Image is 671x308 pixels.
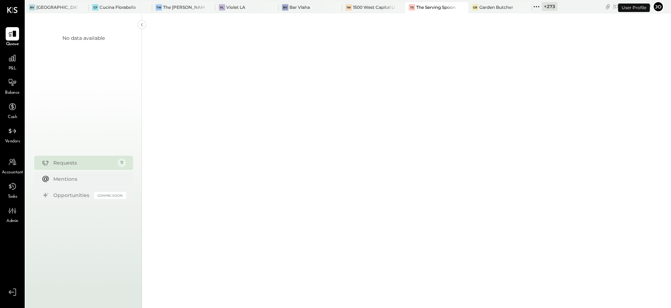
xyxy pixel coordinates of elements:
div: BV [29,4,35,11]
div: 1W [346,4,352,11]
span: Cash [8,114,17,121]
div: GB [472,4,478,11]
a: Accountant [0,155,24,176]
button: Jo [653,1,664,12]
div: TS [409,4,415,11]
a: Tasks [0,180,24,200]
div: Mentions [53,175,122,183]
div: No data available [62,35,105,42]
div: + 273 [542,2,557,11]
div: Requests [53,159,114,166]
span: Admin [6,218,18,224]
a: Cash [0,100,24,121]
span: Vendors [5,138,20,145]
a: Balance [0,76,24,96]
div: Garden Butcher [479,4,513,10]
div: Cucina Florabella [100,4,136,10]
div: [DATE] [613,3,651,10]
div: Opportunities [53,192,91,199]
a: Queue [0,27,24,48]
div: Bar Vlaha [289,4,310,10]
span: Accountant [2,170,23,176]
a: P&L [0,51,24,72]
div: The Serving Spoon [416,4,456,10]
div: Coming Soon [94,192,126,199]
div: The [PERSON_NAME] [163,4,205,10]
div: 1500 West Capital LP [353,4,395,10]
span: Balance [5,90,20,96]
a: Vendors [0,124,24,145]
span: Queue [6,41,19,48]
div: copy link [604,3,611,10]
div: [GEOGRAPHIC_DATA] [36,4,78,10]
a: Admin [0,204,24,224]
span: P&L [8,66,17,72]
div: Violet LA [226,4,245,10]
div: CF [92,4,98,11]
div: BV [282,4,288,11]
div: VL [219,4,225,11]
span: Tasks [8,194,17,200]
div: 11 [118,159,126,167]
div: User Profile [618,4,650,12]
div: TW [156,4,162,11]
